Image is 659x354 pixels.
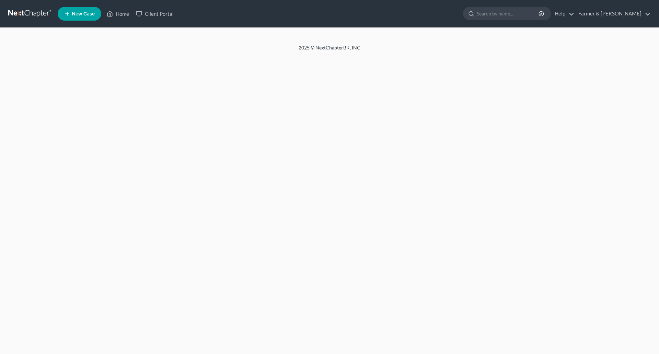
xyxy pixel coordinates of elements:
a: Farmer & [PERSON_NAME] [575,8,650,20]
a: Client Portal [132,8,177,20]
a: Help [551,8,574,20]
a: Home [103,8,132,20]
div: 2025 © NextChapterBK, INC [134,44,525,57]
input: Search by name... [477,7,540,20]
span: New Case [72,11,95,16]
